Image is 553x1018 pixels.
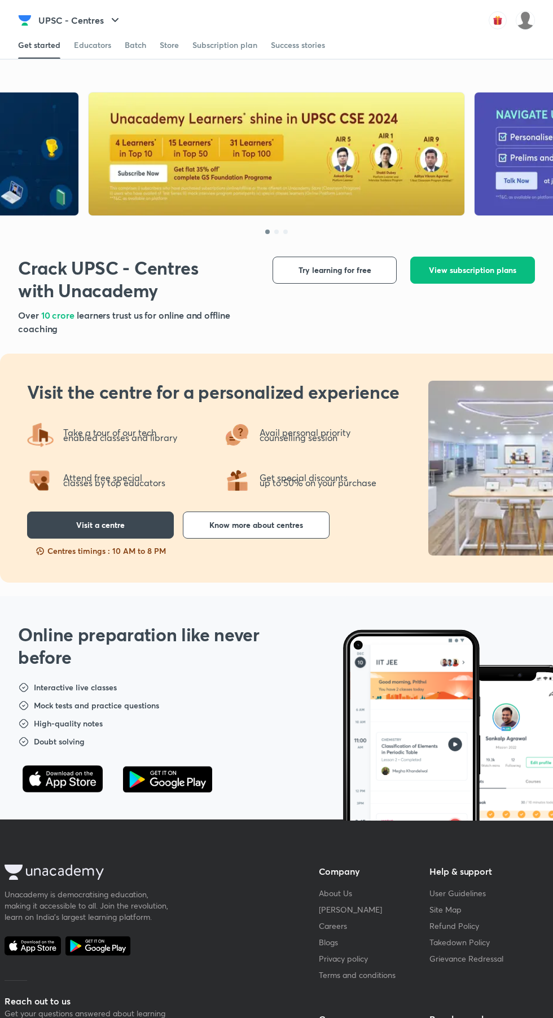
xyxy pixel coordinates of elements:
[32,9,129,32] button: UPSC - Centres
[319,937,338,948] a: Blogs
[271,39,325,51] div: Success stories
[160,32,179,59] a: Store
[271,32,325,59] a: Success stories
[18,765,116,792] a: appStore
[429,920,479,931] a: Refund Policy
[35,545,45,557] img: slots-fillng-fast
[429,937,490,948] a: Takedown Policy
[489,11,507,29] img: avatar
[429,953,503,964] a: Grievance Redressal
[63,430,177,441] p: Take a tour of our tech enabled classes and library
[18,765,107,792] img: appStore
[319,888,352,898] a: About Us
[319,920,347,931] a: Careers
[125,32,146,59] a: Batch
[192,39,257,51] div: Subscription plan
[5,994,174,1008] h5: Reach out to us
[410,257,535,284] button: View subscription plans
[429,265,516,276] span: View subscription plans
[18,718,29,729] img: dst-points
[260,430,353,441] p: Avail personal priority counselling session
[18,682,29,693] img: dst-points
[429,888,486,898] a: User Guidelines
[63,475,165,486] p: Attend free special classes by top educators
[429,865,532,878] h5: Help & support
[319,969,396,980] a: Terms and conditions
[18,257,231,302] h1: Crack UPSC - Centres with Unacademy
[27,512,174,539] button: Visit a centre
[18,700,29,711] img: dst-points
[18,14,32,27] img: Company Logo
[18,32,60,59] a: Get started
[18,309,230,334] span: learners trust us for online and offline coaching
[41,309,77,321] span: 10 crore
[27,421,54,448] img: offering4.png
[260,475,376,486] p: Get special discounts up to 50% on your purchase
[273,257,397,284] button: Try learning for free
[18,736,29,747] img: dst-points
[34,700,159,711] h6: Mock tests and practice questions
[34,718,103,729] h6: High-quality notes
[299,265,371,276] span: Try learning for free
[160,39,179,51] div: Store
[76,519,125,531] span: Visit a centre
[223,421,251,448] img: offering3.png
[516,11,535,30] img: amit tripathi
[18,309,41,321] span: Over
[123,765,221,792] a: playStore
[34,682,117,693] h6: Interactive live classes
[223,466,251,493] img: offering1.png
[192,32,257,59] a: Subscription plan
[18,39,60,51] div: Get started
[125,39,146,51] div: Batch
[74,32,111,59] a: Educators
[27,466,54,493] img: offering2.png
[47,545,166,557] p: Centres timings : 10 AM to 8 PM
[5,889,174,923] div: Unacademy is democratising education, making it accessible to all. Join the revolution, learn on ...
[319,865,421,878] h5: Company
[209,519,303,531] span: Know more about centres
[18,623,286,668] h2: Online preparation like never before
[319,904,382,915] a: [PERSON_NAME]
[319,953,368,964] a: Privacy policy
[429,904,462,915] a: Site Map
[34,736,85,747] h6: Doubt solving
[5,865,104,879] img: Unacademy Logo
[27,381,400,403] h2: Visit the centre for a personalized experience
[123,765,212,792] img: playStore
[183,512,330,539] button: Know more about centres
[74,39,111,51] div: Educators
